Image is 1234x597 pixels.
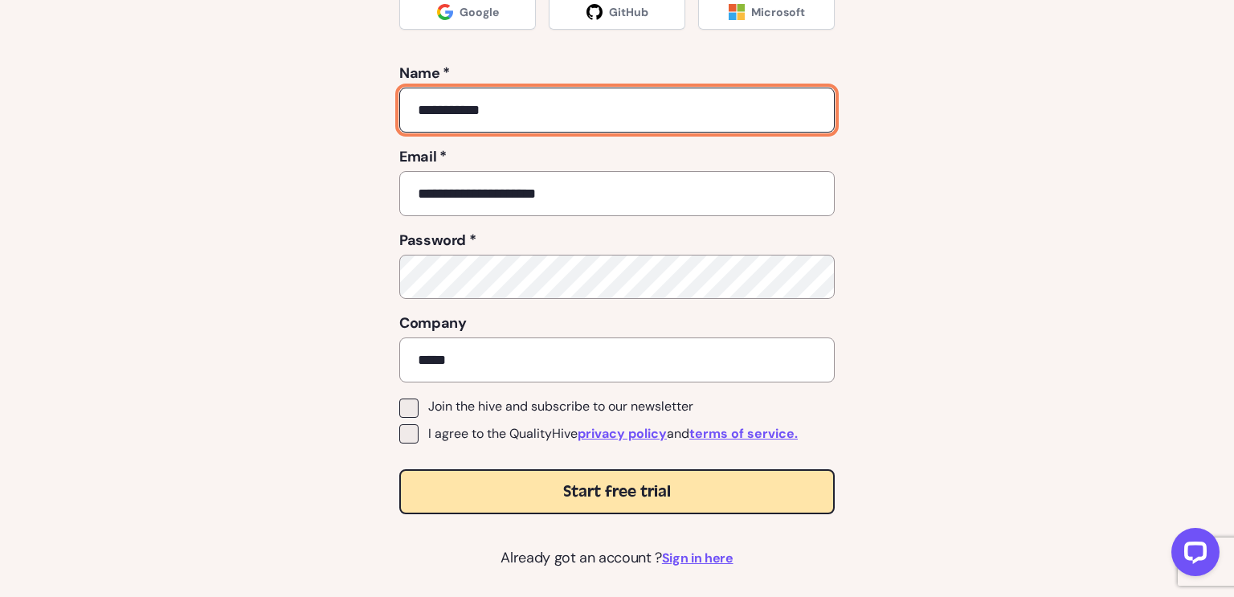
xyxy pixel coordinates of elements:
[689,424,798,444] a: terms of service.
[563,480,671,503] span: Start free trial
[460,4,499,20] span: Google
[399,312,835,334] label: Company
[399,229,835,251] label: Password *
[428,424,798,444] span: I agree to the QualityHive and
[1158,521,1226,589] iframe: LiveChat chat widget
[399,546,835,569] p: Already got an account ?
[751,4,805,20] span: Microsoft
[428,399,693,415] span: Join the hive and subscribe to our newsletter
[399,469,835,514] button: Start free trial
[662,549,733,568] a: Sign in here
[399,145,835,168] label: Email *
[578,424,667,444] a: privacy policy
[609,4,648,20] span: GitHub
[399,62,835,84] label: Name *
